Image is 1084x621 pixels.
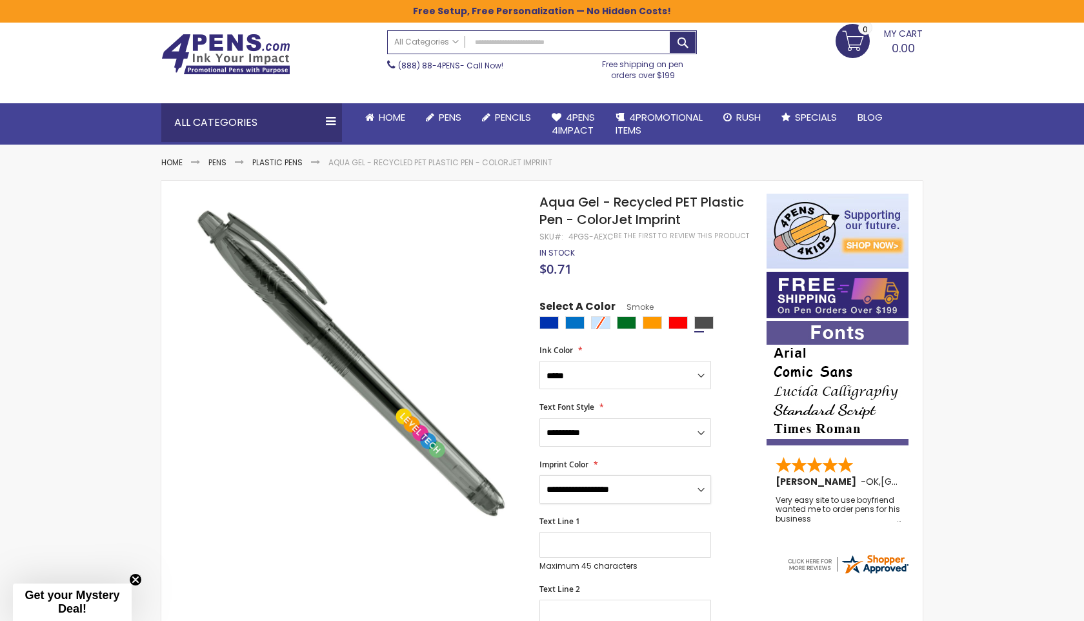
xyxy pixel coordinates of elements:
img: 4pens.com widget logo [786,553,910,576]
span: Specials [795,110,837,124]
a: Pencils [472,103,541,132]
a: Blog [847,103,893,132]
iframe: Google Customer Reviews [978,586,1084,621]
span: Ink Color [539,345,573,356]
span: Smoke [616,301,654,312]
span: Rush [736,110,761,124]
a: Specials [771,103,847,132]
span: [PERSON_NAME] [776,475,861,488]
a: Plastic Pens [252,157,303,168]
span: Pencils [495,110,531,124]
a: Home [355,103,416,132]
span: - , [861,475,976,488]
span: All Categories [394,37,459,47]
span: Pens [439,110,461,124]
a: 4pens.com certificate URL [786,567,910,578]
img: font-personalization-examples [767,321,908,445]
div: 4PGS-AEXC [568,232,614,242]
div: Red [668,316,688,329]
span: OK [866,475,879,488]
button: Close teaser [129,573,142,586]
span: 0 [863,23,868,36]
span: $0.71 [539,260,572,278]
span: In stock [539,247,575,258]
div: Smoke [694,316,714,329]
span: Text Line 1 [539,516,580,527]
a: (888) 88-4PENS [398,60,460,71]
a: Home [161,157,183,168]
span: Get your Mystery Deal! [25,589,119,615]
div: All Categories [161,103,342,142]
a: 4Pens4impact [541,103,605,145]
span: Text Font Style [539,402,594,412]
a: Rush [713,103,771,132]
div: Blue [539,316,559,329]
div: Orange [643,316,662,329]
strong: SKU [539,231,563,242]
span: [GEOGRAPHIC_DATA] [881,475,976,488]
span: Home [379,110,405,124]
a: Be the first to review this product [614,231,749,241]
span: Select A Color [539,300,616,317]
p: Maximum 45 characters [539,561,711,571]
span: Text Line 2 [539,584,580,595]
span: - Call Now! [398,60,503,71]
img: Free shipping on orders over $199 [767,272,908,318]
a: 0.00 0 [836,24,923,56]
div: Availability [539,248,575,258]
span: Aqua Gel - Recycled PET Plastic Pen - ColorJet Imprint [539,193,744,229]
img: 4Pens Custom Pens and Promotional Products [161,34,290,75]
a: Pens [416,103,472,132]
a: 4PROMOTIONALITEMS [605,103,713,145]
span: Imprint Color [539,459,588,470]
img: 4pens 4 kids [767,194,908,269]
div: Very easy site to use boyfriend wanted me to order pens for his business [776,496,901,524]
a: All Categories [388,31,465,52]
div: Get your Mystery Deal!Close teaser [13,584,132,621]
div: Free shipping on pen orders over $199 [589,54,698,80]
li: Aqua Gel - Recycled PET Plastic Pen - ColorJet Imprint [328,158,552,168]
span: 0.00 [892,40,915,56]
img: smoke-4pgs-aexc-aqua-gel-recycled-pet-plastic-pen-colorjet_1_1.jpg [187,192,522,527]
span: Blog [858,110,883,124]
span: 4Pens 4impact [552,110,595,137]
span: 4PROMOTIONAL ITEMS [616,110,703,137]
div: Blue Light [565,316,585,329]
a: Pens [208,157,226,168]
div: Green [617,316,636,329]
